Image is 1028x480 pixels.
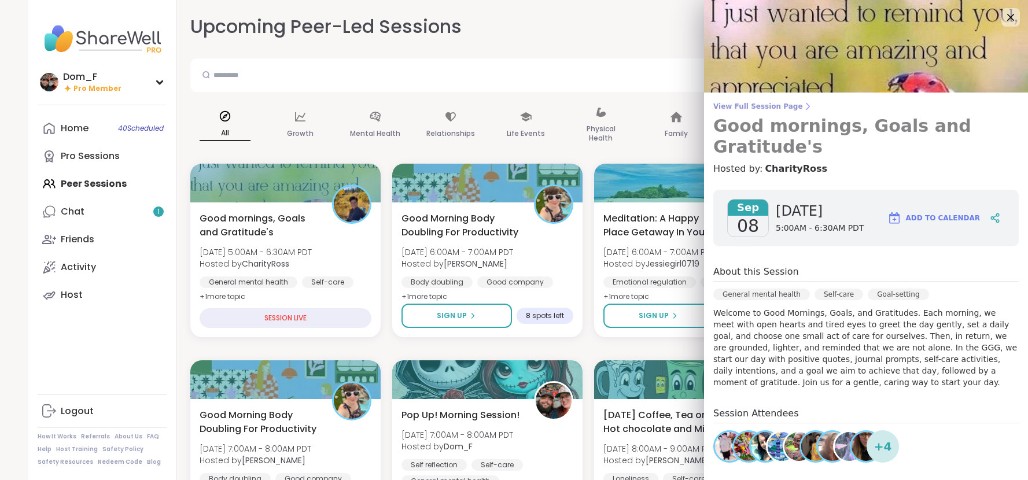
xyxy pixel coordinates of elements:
img: dodi [818,432,847,461]
a: About Us [115,433,142,441]
b: [PERSON_NAME] [242,455,305,466]
div: Friends [61,233,94,246]
span: Meditation: A Happy Place Getaway In Your Mind [603,212,723,239]
a: Blog [147,458,161,466]
a: Redeem Code [98,458,142,466]
img: Sha777 [751,432,780,461]
span: 08 [737,216,759,237]
p: Mental Health [350,127,400,141]
a: Sha777 [749,430,782,463]
p: Physical Health [576,122,627,145]
a: How It Works [38,433,76,441]
b: Jessiegirl0719 [646,258,699,269]
img: nanny [784,432,813,461]
div: Emotional regulation [603,276,696,288]
span: Sign Up [639,311,669,321]
a: CharityRoss [765,162,827,176]
span: [DATE] [776,202,864,220]
span: 1 [157,207,160,217]
span: Sign Up [437,311,467,321]
a: Safety Resources [38,458,93,466]
span: Good mornings, Goals and Gratitude's [200,212,319,239]
div: Home [61,122,89,135]
div: Good company [477,276,553,288]
div: Dom_F [63,71,121,83]
a: Host [38,281,167,309]
span: 8 spots left [526,311,564,320]
div: Self-care [302,276,353,288]
span: [DATE] 7:00AM - 8:00AM PDT [200,443,311,455]
img: Dom_F [40,73,58,91]
a: Friends [38,226,167,253]
a: Home40Scheduled [38,115,167,142]
img: Aelic12 [852,432,880,461]
h4: About this Session [713,265,799,279]
span: Pro Member [73,84,121,94]
span: Good Morning Body Doubling For Productivity [401,212,521,239]
span: View Full Session Page [713,102,1019,111]
div: Self reflection [401,459,467,471]
span: Sep [728,200,768,216]
span: Hosted by [603,258,715,269]
div: Goal-setting [868,289,928,300]
a: lyssa [833,430,865,463]
div: Body doubling [401,276,473,288]
span: Good Morning Body Doubling For Productivity [200,408,319,436]
a: Activity [38,253,167,281]
a: Logout [38,397,167,425]
b: [PERSON_NAME] [444,258,507,269]
a: Chat1 [38,198,167,226]
button: Sign Up [401,304,512,328]
h3: Good mornings, Goals and Gratitude's [713,116,1019,157]
span: Hosted by [603,455,716,466]
span: Hosted by [401,441,513,452]
span: [DATE] 6:00AM - 7:00AM PDT [401,246,513,258]
h4: Session Attendees [713,407,1019,423]
div: Host [61,289,83,301]
span: [DATE] 7:00AM - 8:00AM PDT [401,429,513,441]
a: Referrals [81,433,110,441]
div: Self-care [815,289,863,300]
div: Self-care [471,459,523,471]
div: Meditation [701,276,757,288]
a: Pro Sessions [38,142,167,170]
a: FAQ [147,433,159,441]
button: Add to Calendar [882,204,985,232]
span: [DATE] 8:00AM - 9:00AM PDT [603,443,716,455]
div: General mental health [713,289,810,300]
div: Chat [61,205,84,218]
a: Aelic12 [850,430,882,463]
a: dodi [816,430,849,463]
p: Relationships [426,127,475,141]
div: SESSION LIVE [200,308,371,328]
a: nanny [783,430,815,463]
img: ShareWell Logomark [887,211,901,225]
img: mrsperozek43 [801,432,830,461]
p: Welcome to Good Mornings, Goals, and Gratitudes. Each morning, we meet with open hearts and tired... [713,307,1019,388]
a: View Full Session PageGood mornings, Goals and Gratitude's [713,102,1019,157]
div: General mental health [200,276,297,288]
span: Hosted by [401,258,513,269]
img: CharityRoss [334,186,370,222]
img: Erin32 [768,432,797,461]
p: Life Events [507,127,545,141]
a: Erin32 [766,430,798,463]
a: Butterfly77 [732,430,765,463]
a: mrsperozek43 [799,430,832,463]
div: Activity [61,261,96,274]
img: lyssa [835,432,864,461]
button: Sign Up [603,304,714,328]
div: Logout [61,405,94,418]
a: Help [38,445,51,453]
span: Hosted by [200,258,312,269]
p: Family [665,127,688,141]
b: Dom_F [444,441,473,452]
img: ShareWell Nav Logo [38,19,167,59]
span: [DATE] Coffee, Tea or Hot chocolate and Milk Club [603,408,723,436]
img: Dom_F [536,383,572,419]
span: Pop Up! Morning Session! [401,408,519,422]
span: 40 Scheduled [118,124,164,133]
p: All [200,126,250,141]
img: Adrienne_QueenOfTheDawn [536,186,572,222]
img: Adrienne_QueenOfTheDawn [334,383,370,419]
